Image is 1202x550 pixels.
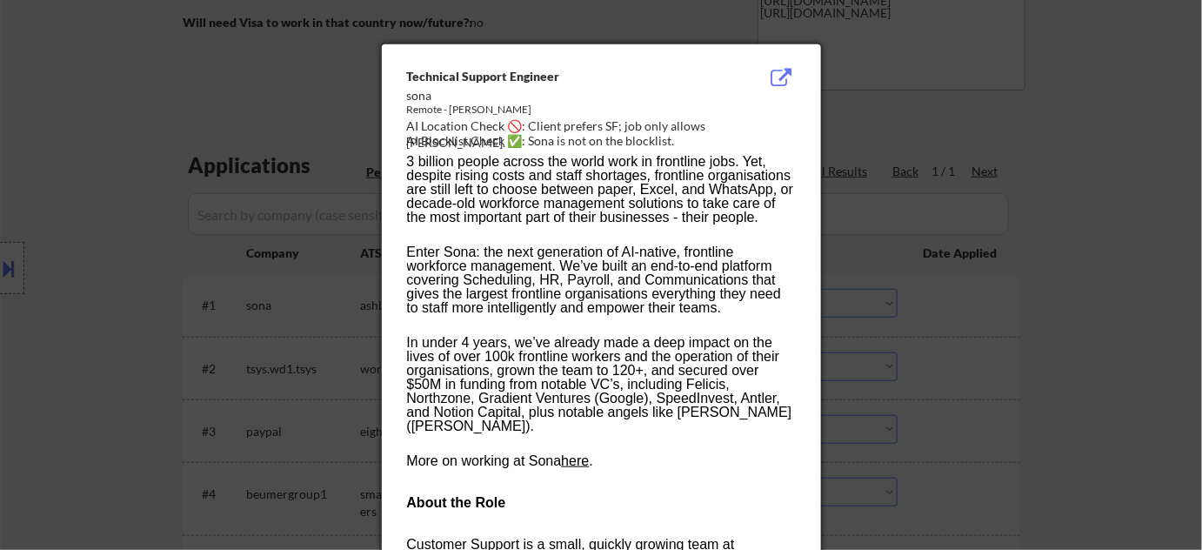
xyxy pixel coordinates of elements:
[407,87,708,104] div: sona
[407,495,506,510] strong: About the Role
[407,68,708,85] div: Technical Support Engineer
[407,454,795,475] p: More on working at Sona .
[407,155,795,225] p: 3 billion people across the world work in frontline jobs. Yet, despite rising costs and staff sho...
[407,103,708,117] div: Remote - [PERSON_NAME]
[561,453,589,468] a: here
[407,132,803,150] div: AI Blocklist Check ✅: Sona is not on the blocklist.
[407,245,795,315] p: Enter Sona: the next generation of AI-native, frontline workforce management. We’ve built an end-...
[407,336,795,433] p: In under 4 years, we’ve already made a deep impact on the lives of over 100k frontline workers an...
